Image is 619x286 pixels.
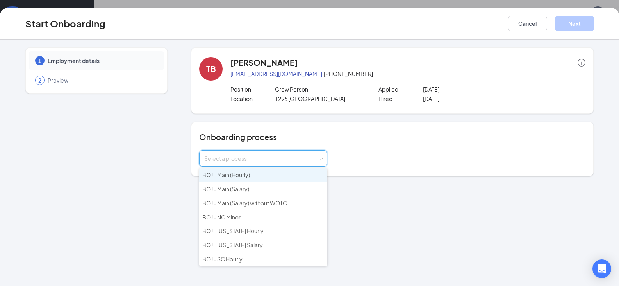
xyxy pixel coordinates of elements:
span: info-circle [578,59,585,67]
span: Preview [48,76,156,84]
span: BOJ - SC Hourly [202,255,243,263]
div: TB [206,63,216,74]
span: BOJ - [US_STATE] Salary [202,241,263,248]
p: Location [230,95,275,103]
p: · [PHONE_NUMBER] [230,70,585,77]
p: [DATE] [423,95,512,103]
button: Next [555,16,594,31]
span: BOJ - Main (Salary) [202,185,249,192]
span: BOJ - Main (Hourly) [202,171,250,178]
span: 2 [38,76,41,84]
button: Cancel [508,16,547,31]
h4: Onboarding process [199,131,585,142]
p: Hired [378,95,423,103]
span: BOJ - [US_STATE] Hourly [202,227,264,234]
span: BOJ - Main (Salary) without WOTC [202,200,287,207]
h4: [PERSON_NAME] [230,57,298,68]
p: Applied [378,85,423,93]
span: 1 [38,57,41,65]
a: [EMAIL_ADDRESS][DOMAIN_NAME] [230,70,322,77]
p: Position [230,85,275,93]
p: [DATE] [423,85,512,93]
span: Employment details [48,57,156,65]
div: Open Intercom Messenger [592,259,611,278]
span: BOJ - NC Minor [202,214,241,221]
p: 1296 [GEOGRAPHIC_DATA] [275,95,364,103]
h3: Start Onboarding [25,17,105,30]
p: Crew Person [275,85,364,93]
